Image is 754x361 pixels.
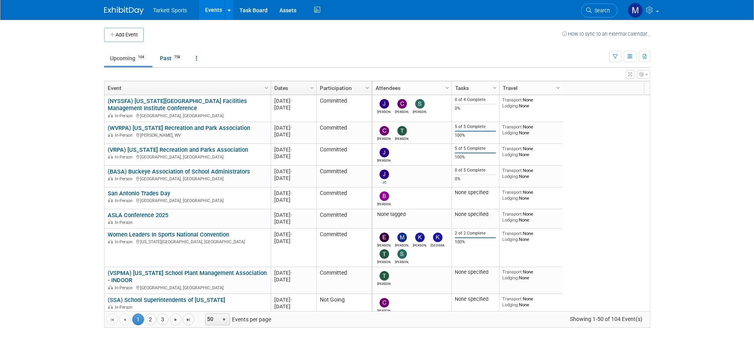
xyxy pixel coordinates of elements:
div: [DATE] [274,131,313,138]
div: None None [502,231,559,242]
div: 0% [455,106,496,111]
div: 0% [455,176,496,182]
a: (BASA) Buckeye Association of School Administrators [108,168,250,175]
span: - [291,190,292,196]
div: [PERSON_NAME], WV [108,132,267,138]
span: Column Settings [364,85,370,91]
span: Column Settings [263,85,270,91]
img: In-Person Event [108,239,113,243]
a: Women Leaders In Sports National Convention [108,231,229,238]
div: [GEOGRAPHIC_DATA], [GEOGRAPHIC_DATA] [108,284,267,291]
span: select [221,317,227,323]
img: Craig Yancey [380,298,389,308]
div: None None [502,124,559,136]
img: JC Field [380,170,389,179]
div: [DATE] [274,197,313,203]
img: Sean Martin [415,99,425,109]
img: Trent Gabbert [380,271,389,281]
div: Tina Glass [377,259,391,264]
span: Go to the next page [173,317,179,323]
span: Showing 1-50 of 104 Event(s) [562,313,650,325]
a: Column Settings [554,81,562,93]
div: Megan Kahanowitz [395,242,409,247]
td: Committed [316,144,372,166]
div: Jeff Sackman [377,109,391,114]
span: Transport: [502,211,523,217]
span: Events per page [195,313,279,325]
img: In-Person Event [108,113,113,117]
span: Lodging: [502,103,519,109]
img: Megan Kahanowitz [397,233,407,242]
a: Column Settings [490,81,499,93]
div: 100% [455,239,496,245]
span: - [291,297,292,303]
span: Lodging: [502,217,519,223]
a: (NYSSFA) [US_STATE][GEOGRAPHIC_DATA] Facilities Management Institute Conference [108,97,247,112]
a: ASLA Conference 2025 [108,212,168,219]
a: 3 [157,313,169,325]
div: [DATE] [274,175,313,181]
span: Column Settings [309,85,315,91]
span: Go to the previous page [122,317,128,323]
a: Column Settings [363,81,372,93]
td: Committed [316,229,372,267]
span: Go to the first page [109,317,115,323]
a: Dates [274,81,311,95]
span: - [291,98,292,104]
span: In-Person [115,198,135,203]
a: Travel [503,81,557,95]
span: 104 [136,54,146,60]
div: [DATE] [274,276,313,283]
span: - [291,168,292,174]
div: [DATE] [274,238,313,244]
a: How to sync to an external calendar... [562,31,650,37]
span: - [291,212,292,218]
span: 1 [132,313,144,325]
span: In-Person [115,176,135,181]
div: Chris White [395,109,409,114]
img: Kenya Larkin-Landers [433,233,443,242]
img: Jeff Sackman [380,99,389,109]
a: 2 [144,313,156,325]
span: - [291,270,292,276]
span: Go to the last page [185,317,192,323]
span: In-Person [115,133,135,138]
div: None specified [455,211,496,218]
span: Lodging: [502,130,519,136]
div: None None [502,168,559,179]
td: Committed [316,187,372,209]
span: Column Settings [444,85,450,91]
img: In-Person Event [108,305,113,309]
div: Craig Yancey [377,308,391,313]
div: 5 of 5 Complete [455,124,496,130]
div: [DATE] [274,153,313,160]
div: Sandra Howell [395,259,409,264]
div: None tagged [375,211,448,218]
a: San Antonio Trades Day [108,190,170,197]
span: Column Settings [555,85,561,91]
div: 0 of 4 Complete [455,97,496,103]
a: (VRPA) [US_STATE] Recreation and Parks Association [108,146,248,153]
img: Connor Schlegel [380,126,389,136]
a: Participation [320,81,367,95]
span: In-Person [115,239,135,244]
img: In-Person Event [108,133,113,137]
div: [DATE] [274,218,313,225]
div: Trent Gabbert [377,281,391,286]
div: [DATE] [274,97,313,104]
span: In-Person [115,285,135,290]
span: Transport: [502,168,523,173]
span: In-Person [115,113,135,118]
span: Lodging: [502,152,519,157]
a: Go to the last page [182,313,194,325]
span: Transport: [502,97,523,103]
div: Kenya Larkin-Landers [431,242,444,247]
span: Lodging: [502,174,519,179]
span: Search [592,8,610,13]
div: [DATE] [274,190,313,197]
img: In-Person Event [108,220,113,224]
div: [GEOGRAPHIC_DATA], [GEOGRAPHIC_DATA] [108,153,267,160]
span: Transport: [502,269,523,275]
a: Go to the previous page [119,313,131,325]
div: [DATE] [274,296,313,303]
